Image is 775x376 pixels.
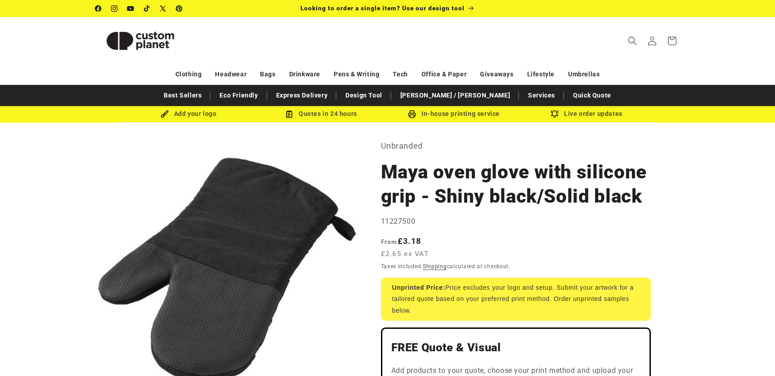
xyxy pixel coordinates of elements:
a: Design Tool [341,88,387,103]
div: Quotes in 24 hours [255,108,388,119]
a: Express Delivery [272,88,332,103]
a: Best Sellers [159,88,206,103]
a: Eco Friendly [215,88,262,103]
img: In-house printing [408,110,416,118]
div: Live order updates [520,108,653,119]
img: Order updates [551,110,559,118]
a: Tech [393,66,408,82]
a: Drinkware [289,66,320,82]
div: Price excludes your logo and setup. Submit your artwork for a tailored quote based on your prefer... [381,278,651,321]
img: Brush Icon [161,110,169,118]
img: Order Updates Icon [285,110,293,118]
a: Quick Quote [569,88,616,103]
a: Giveaways [480,66,513,82]
p: Unbranded [381,139,651,153]
div: Taxes included. calculated at checkout. [381,262,651,271]
a: Clothing [175,66,202,82]
a: Custom Planet [92,17,188,64]
h1: Maya oven glove with silicone grip - Shiny black/Solid black [381,160,651,208]
strong: Unprinted Price: [392,284,446,291]
div: Add your logo [122,108,255,119]
summary: Search [623,31,642,51]
a: Pens & Writing [334,66,379,82]
a: Office & Paper [421,66,466,82]
strong: £3.18 [381,236,421,246]
span: Looking to order a single item? Use our design tool [300,4,465,12]
span: £2.65 ex VAT [381,249,429,259]
img: Custom Planet [95,21,185,61]
span: From [381,238,398,245]
a: Headwear [215,66,246,82]
a: Bags [260,66,275,82]
a: Services [524,88,560,103]
span: 11227500 [381,217,416,226]
a: Umbrellas [568,66,600,82]
a: Shipping [423,263,447,270]
div: In-house printing service [388,108,520,119]
h2: FREE Quote & Visual [391,341,641,355]
iframe: Chat Widget [730,333,775,376]
a: [PERSON_NAME] / [PERSON_NAME] [396,88,515,103]
a: Lifestyle [527,66,555,82]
